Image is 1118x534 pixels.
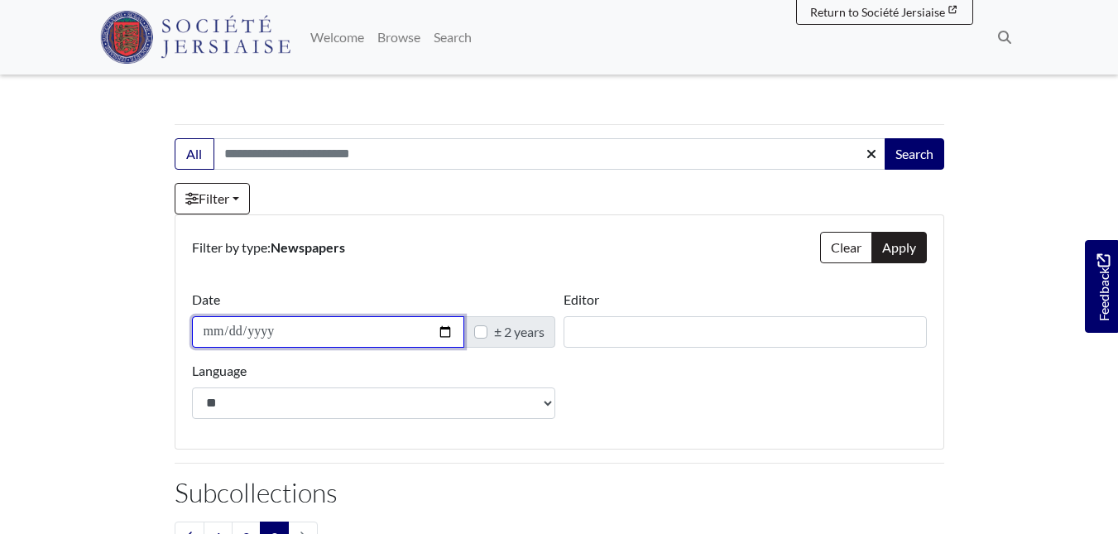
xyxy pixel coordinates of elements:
[175,138,214,170] button: All
[175,477,944,508] h2: Subcollections
[564,290,599,310] label: Editor
[192,290,220,310] label: Date
[371,21,427,54] a: Browse
[271,238,345,257] strong: Newspapers
[192,361,247,381] label: Language
[175,183,250,214] a: Filter
[192,232,345,263] label: Filter by type:
[100,7,291,68] a: Société Jersiaise logo
[1093,254,1113,321] span: Feedback
[820,232,872,263] button: Clear
[214,138,886,170] input: Search this collection...
[304,21,371,54] a: Welcome
[494,322,545,342] label: ± 2 years
[427,21,478,54] a: Search
[810,5,945,19] span: Return to Société Jersiaise
[871,232,927,263] button: Apply
[100,11,291,64] img: Société Jersiaise
[885,138,944,170] button: Search
[1085,240,1118,333] a: Would you like to provide feedback?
